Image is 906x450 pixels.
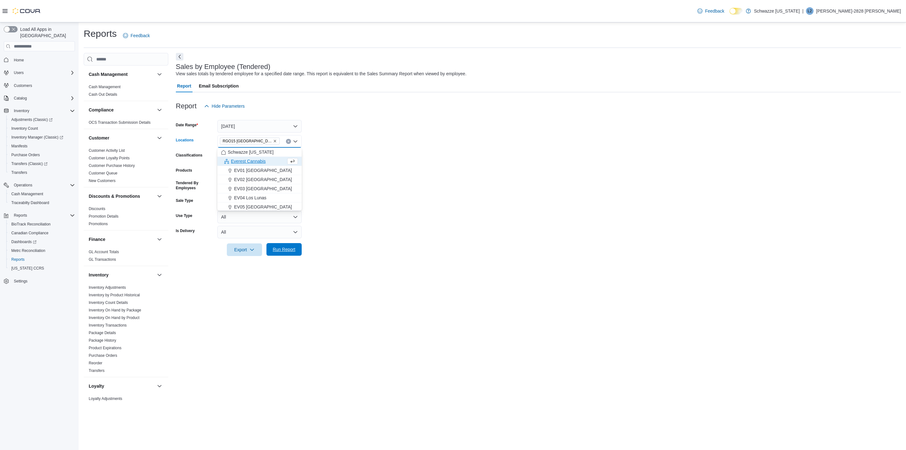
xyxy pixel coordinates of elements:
[176,213,192,218] label: Use Type
[212,103,245,109] span: Hide Parameters
[9,256,75,263] span: Reports
[89,236,105,242] h3: Finance
[89,323,127,328] a: Inventory Transactions
[89,308,141,313] span: Inventory On Hand by Package
[11,248,45,253] span: Metrc Reconciliation
[176,53,183,60] button: Next
[89,171,117,175] a: Customer Queue
[9,247,75,254] span: Metrc Reconciliation
[6,124,77,133] button: Inventory Count
[89,107,154,113] button: Compliance
[176,138,194,143] label: Locations
[6,115,77,124] a: Adjustments (Classic)
[9,125,41,132] a: Inventory Count
[6,237,77,246] a: Dashboards
[156,134,163,142] button: Customer
[9,169,75,176] span: Transfers
[89,179,115,183] a: New Customers
[11,135,63,140] span: Inventory Manager (Classic)
[730,8,743,14] input: Dark Mode
[1,81,77,90] button: Customers
[89,330,116,335] span: Package Details
[273,139,277,143] button: Remove RGO15 Sunland Park from selection in this group
[156,71,163,78] button: Cash Management
[9,238,39,246] a: Dashboards
[9,190,46,198] a: Cash Management
[176,168,192,173] label: Products
[6,229,77,237] button: Canadian Compliance
[14,213,27,218] span: Reports
[754,7,800,15] p: Schwazze [US_STATE]
[234,185,292,192] span: EV03 [GEOGRAPHIC_DATA]
[9,116,75,123] span: Adjustments (Classic)
[217,120,302,133] button: [DATE]
[177,80,191,92] span: Report
[89,293,140,297] a: Inventory by Product Historical
[131,32,150,39] span: Feedback
[89,316,139,320] a: Inventory On Hand by Product
[176,153,203,158] label: Classifications
[89,171,117,176] span: Customer Queue
[6,133,77,142] a: Inventory Manager (Classic)
[11,161,48,166] span: Transfers (Classic)
[9,265,47,272] a: [US_STATE] CCRS
[9,125,75,132] span: Inventory Count
[202,100,247,112] button: Hide Parameters
[217,193,302,202] button: EV04 Los Lunas
[234,195,266,201] span: EV04 Los Lunas
[13,8,41,14] img: Cova
[6,220,77,229] button: BioTrack Reconciliation
[176,63,271,71] h3: Sales by Employee (Tendered)
[9,229,75,237] span: Canadian Compliance
[120,29,152,42] a: Feedback
[89,250,119,254] a: GL Account Totals
[156,192,163,200] button: Discounts & Promotions
[228,149,274,155] span: Schwazze [US_STATE]
[89,345,121,350] span: Product Expirations
[1,55,77,64] button: Home
[11,257,25,262] span: Reports
[89,71,154,77] button: Cash Management
[11,266,44,271] span: [US_STATE] CCRS
[14,183,32,188] span: Operations
[11,200,49,205] span: Traceabilty Dashboard
[89,236,154,242] button: Finance
[89,285,126,290] a: Inventory Adjustments
[217,226,302,238] button: All
[293,139,298,144] button: Close list of options
[217,202,302,212] button: EV05 [GEOGRAPHIC_DATA]
[11,212,75,219] span: Reports
[89,300,128,305] a: Inventory Count Details
[11,69,26,77] button: Users
[11,82,35,89] a: Customers
[11,69,75,77] span: Users
[9,238,75,246] span: Dashboards
[156,236,163,243] button: Finance
[89,323,127,328] span: Inventory Transactions
[11,212,30,219] button: Reports
[89,135,109,141] h3: Customer
[11,107,32,115] button: Inventory
[9,229,51,237] a: Canadian Compliance
[9,134,75,141] span: Inventory Manager (Classic)
[4,53,75,302] nav: Complex example
[89,222,108,226] a: Promotions
[11,239,36,244] span: Dashboards
[199,80,239,92] span: Email Subscription
[11,181,35,189] button: Operations
[89,272,109,278] h3: Inventory
[89,84,120,89] span: Cash Management
[217,148,302,157] button: Schwazze [US_STATE]
[286,139,291,144] button: Clear input
[89,107,114,113] h3: Compliance
[14,58,24,63] span: Home
[89,338,116,343] a: Package History
[89,308,141,312] a: Inventory On Hand by Package
[89,206,105,211] span: Discounts
[6,142,77,151] button: Manifests
[89,214,119,219] a: Promotion Details
[89,156,130,161] span: Customer Loyalty Points
[89,257,116,262] span: GL Transactions
[9,256,27,263] a: Reports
